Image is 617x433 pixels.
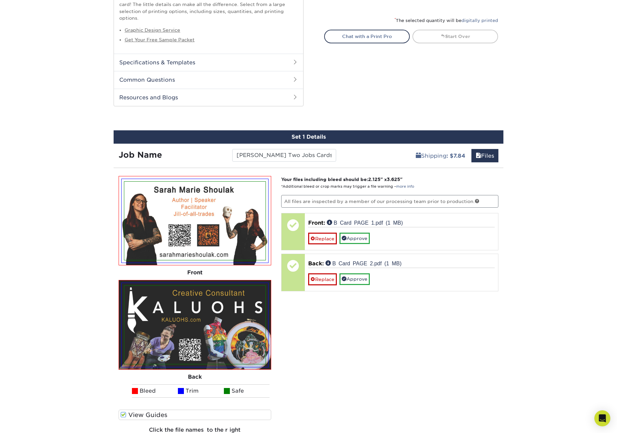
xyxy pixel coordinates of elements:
[308,260,324,267] span: Back:
[125,27,180,33] a: Graphic Design Service
[339,273,370,285] a: Approve
[396,184,414,189] a: more info
[412,30,498,43] a: Start Over
[327,220,403,225] a: B Card PAGE 1.pdf (1 MB)
[308,273,337,285] a: Replace
[281,195,499,208] p: All files are inspected by a member of our processing team prior to production.
[281,184,414,189] small: *Additional bleed or crop marks may trigger a file warning –
[416,153,421,159] span: shipping
[476,153,481,159] span: files
[114,54,303,71] h2: Specifications & Templates
[308,233,337,244] a: Replace
[471,149,498,162] a: Files
[132,384,178,398] li: Bleed
[324,30,410,43] a: Chat with a Print Pro
[461,18,498,23] a: digitally printed
[281,177,402,182] strong: Your files including bleed should be: " x "
[119,370,271,384] div: Back
[308,220,325,226] span: Front:
[178,384,224,398] li: Trim
[394,18,498,23] small: The selected quantity will be
[594,410,610,426] div: Open Intercom Messenger
[368,177,380,182] span: 2.125
[119,150,162,160] strong: Job Name
[224,384,270,398] li: Safe
[232,149,336,162] input: Enter a job name
[339,233,370,244] a: Approve
[114,71,303,88] h2: Common Questions
[114,89,303,106] h2: Resources and Blogs
[114,130,503,144] div: Set 1 Details
[387,177,400,182] span: 3.625
[411,149,470,162] a: Shipping: $7.84
[446,153,465,159] b: : $7.84
[119,265,271,280] div: Front
[119,410,271,420] label: View Guides
[125,37,195,42] a: Get Your Free Sample Packet
[325,260,402,266] a: B Card PAGE 2.pdf (1 MB)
